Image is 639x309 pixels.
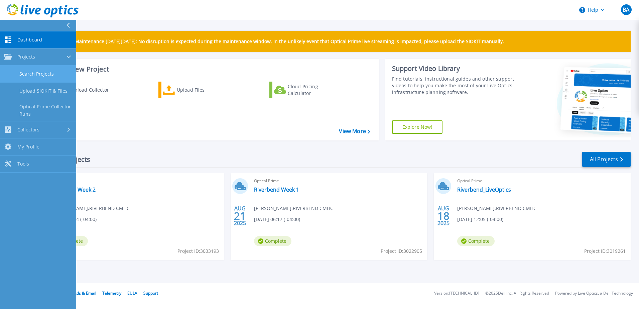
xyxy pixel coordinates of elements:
span: Projects [17,54,35,60]
span: Project ID: 3022905 [381,247,422,255]
div: Download Collector [65,83,118,97]
span: [PERSON_NAME] , RIVERBEND CMHC [50,205,130,212]
span: Project ID: 3019261 [584,247,626,255]
span: 18 [437,213,450,219]
span: [DATE] 12:05 (-04:00) [457,216,503,223]
span: 21 [234,213,246,219]
div: Find tutorials, instructional guides and other support videos to help you make the most of your L... [392,76,517,96]
div: AUG 2025 [437,204,450,228]
span: Optical Prime [457,177,627,185]
div: Upload Files [177,83,230,97]
span: Dashboard [17,37,42,43]
a: All Projects [582,152,631,167]
a: Ads & Email [74,290,96,296]
h3: Start a New Project [47,66,370,73]
div: Cloud Pricing Calculator [288,83,341,97]
span: Optical Prime [254,177,423,185]
a: View More [339,128,370,134]
a: Upload Files [158,82,233,98]
li: Version: [TECHNICAL_ID] [434,291,479,296]
p: Scheduled Maintenance [DATE][DATE]: No disruption is expected during the maintenance window. In t... [50,39,504,44]
span: Project ID: 3033193 [177,247,219,255]
a: Cloud Pricing Calculator [269,82,344,98]
span: BA [623,7,629,12]
li: Powered by Live Optics, a Dell Technology [555,291,633,296]
span: [PERSON_NAME] , RIVERBEND CMHC [254,205,333,212]
a: Explore Now! [392,120,443,134]
span: Collectors [17,127,39,133]
a: Riverbend Week 1 [254,186,299,193]
li: © 2025 Dell Inc. All Rights Reserved [485,291,549,296]
span: [DATE] 06:17 (-04:00) [254,216,300,223]
span: Complete [254,236,291,246]
span: [PERSON_NAME] , RIVERBEND CMHC [457,205,536,212]
span: Complete [457,236,495,246]
a: Riverbend_LiveOptics [457,186,511,193]
a: Support [143,290,158,296]
span: Optical Prime [50,177,220,185]
a: Telemetry [102,290,121,296]
div: AUG 2025 [234,204,246,228]
a: Download Collector [47,82,122,98]
span: My Profile [17,144,39,150]
span: Tools [17,161,29,167]
div: Support Video Library [392,64,517,73]
a: EULA [127,290,137,296]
